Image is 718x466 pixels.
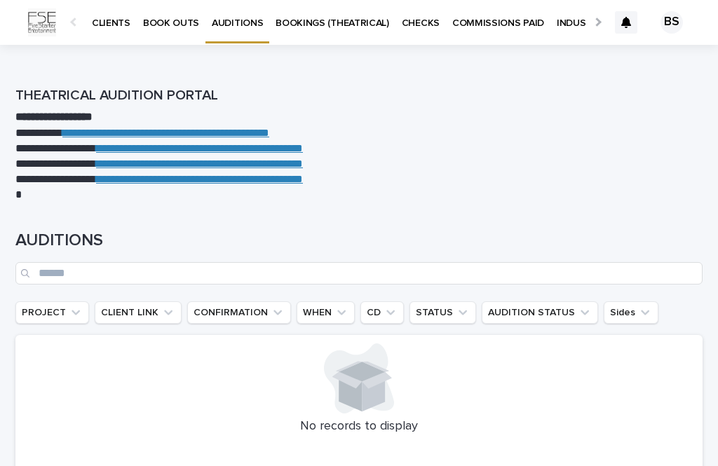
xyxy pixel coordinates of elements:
[297,301,355,324] button: WHEN
[15,87,703,104] h1: THEATRICAL AUDITION PORTAL
[409,301,476,324] button: STATUS
[604,301,658,324] button: Sides
[28,8,56,36] img: Km9EesSdRbS9ajqhBzyo
[360,301,404,324] button: CD
[95,301,182,324] button: CLIENT LINK
[15,301,89,324] button: PROJECT
[15,231,703,251] h1: AUDITIONS
[187,301,291,324] button: CONFIRMATION
[661,11,683,34] div: BS
[24,419,694,434] p: No records to display
[482,301,598,324] button: AUDITION STATUS
[15,262,703,285] input: Search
